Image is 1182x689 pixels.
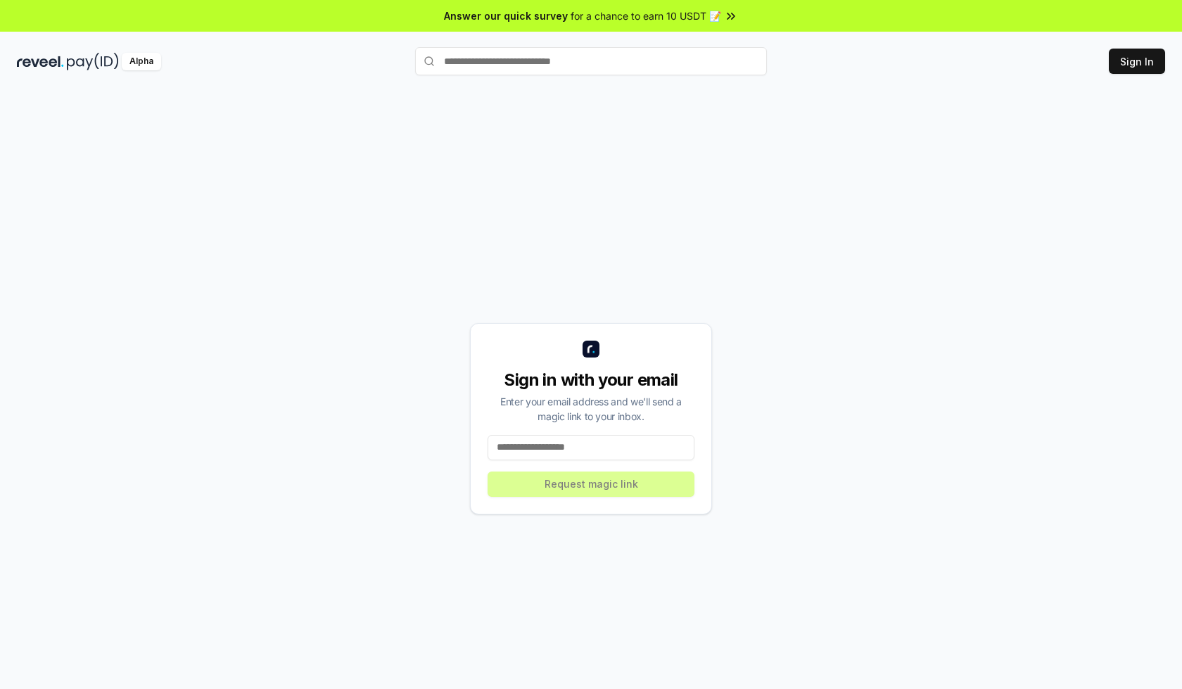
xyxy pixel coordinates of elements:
[17,53,64,70] img: reveel_dark
[122,53,161,70] div: Alpha
[488,369,694,391] div: Sign in with your email
[1109,49,1165,74] button: Sign In
[488,394,694,424] div: Enter your email address and we’ll send a magic link to your inbox.
[67,53,119,70] img: pay_id
[583,341,599,358] img: logo_small
[571,8,721,23] span: for a chance to earn 10 USDT 📝
[444,8,568,23] span: Answer our quick survey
